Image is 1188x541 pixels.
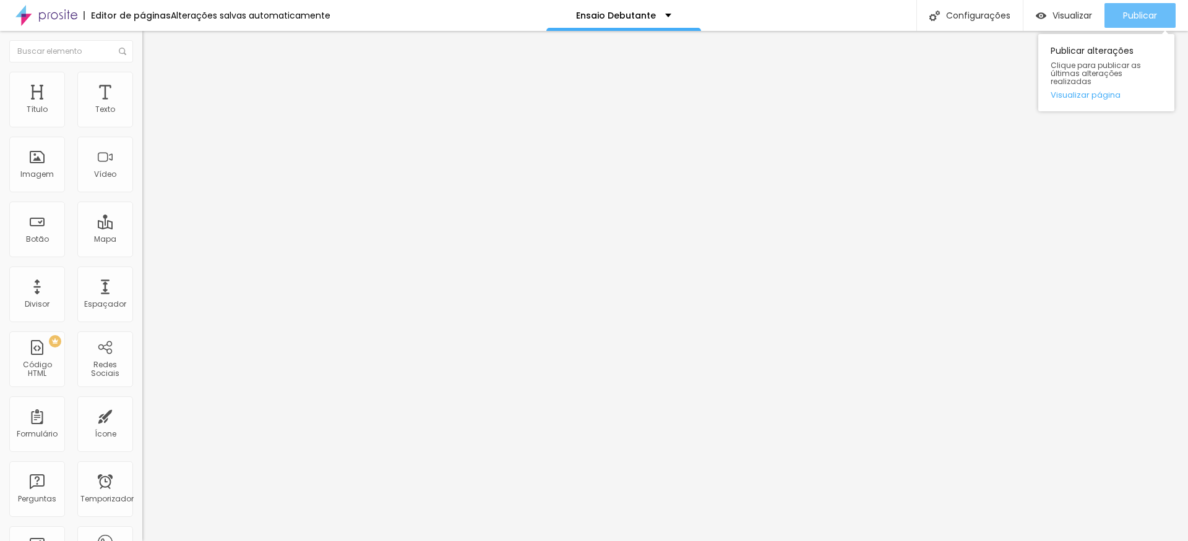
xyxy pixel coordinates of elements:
font: Perguntas [18,493,56,504]
font: Texto [95,104,115,114]
font: Vídeo [94,169,116,179]
font: Visualizar [1052,9,1092,22]
a: Visualizar página [1051,91,1162,99]
font: Código HTML [23,359,52,378]
font: Visualizar página [1051,89,1121,101]
font: Clique para publicar as últimas alterações realizadas [1051,60,1141,87]
font: Temporizador [80,493,134,504]
font: Botão [26,234,49,244]
font: Divisor [25,299,49,309]
font: Imagem [20,169,54,179]
font: Título [27,104,48,114]
iframe: Editor [142,31,1188,541]
button: Visualizar [1023,3,1104,28]
font: Editor de páginas [91,9,171,22]
font: Formulário [17,428,58,439]
font: Publicar alterações [1051,45,1134,57]
img: Ícone [929,11,940,21]
font: Espaçador [84,299,126,309]
font: Configurações [946,9,1010,22]
font: Publicar [1123,9,1157,22]
input: Buscar elemento [9,40,133,62]
font: Ensaio Debutante [576,9,656,22]
font: Ícone [95,428,116,439]
font: Redes Sociais [91,359,119,378]
img: view-1.svg [1036,11,1046,21]
font: Alterações salvas automaticamente [171,9,330,22]
img: Ícone [119,48,126,55]
button: Publicar [1104,3,1176,28]
font: Mapa [94,234,116,244]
